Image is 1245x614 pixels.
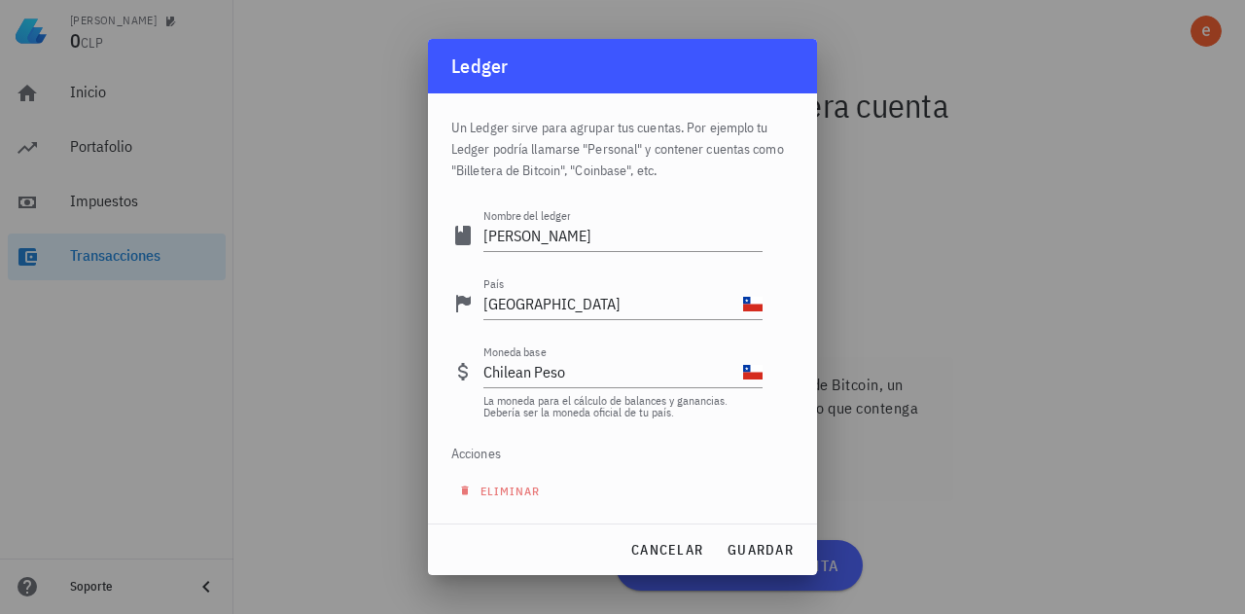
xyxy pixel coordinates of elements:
[727,541,794,559] span: guardar
[451,51,509,82] div: Ledger
[451,93,794,193] div: Un Ledger sirve para agrupar tus cuentas. Por ejemplo tu Ledger podría llamarse "Personal" y cont...
[743,294,763,313] div: CL-icon
[743,362,763,381] div: CLP-icon
[483,362,565,381] span: Chilean Peso
[483,276,504,291] label: País
[483,344,547,359] label: Moneda base
[719,532,801,567] button: guardar
[451,430,763,477] div: Acciones
[622,532,711,567] button: cancelar
[483,208,570,223] label: Nombre del ledger
[483,395,763,418] div: La moneda para el cálculo de balances y ganancias. Debería ser la moneda oficial de tu país.
[630,541,703,559] span: cancelar
[451,477,552,504] button: eliminar
[463,484,540,498] span: eliminar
